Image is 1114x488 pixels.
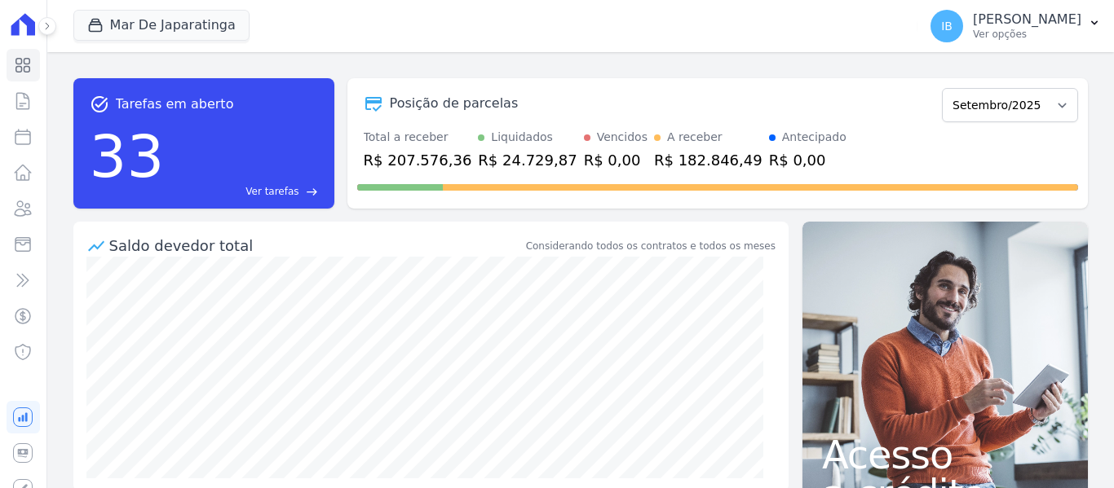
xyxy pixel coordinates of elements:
[109,235,523,257] div: Saldo devedor total
[597,129,648,146] div: Vencidos
[364,149,472,171] div: R$ 207.576,36
[917,3,1114,49] button: IB [PERSON_NAME] Ver opções
[941,20,953,32] span: IB
[491,129,553,146] div: Liquidados
[90,95,109,114] span: task_alt
[526,239,776,253] div: Considerando todos os contratos e todos os meses
[116,95,234,114] span: Tarefas em aberto
[782,129,847,146] div: Antecipado
[73,10,250,41] button: Mar De Japaratinga
[654,149,763,171] div: R$ 182.846,49
[584,149,648,171] div: R$ 0,00
[306,186,318,198] span: east
[245,184,298,199] span: Ver tarefas
[822,435,1068,474] span: Acesso
[478,149,577,171] div: R$ 24.729,87
[390,94,519,113] div: Posição de parcelas
[769,149,847,171] div: R$ 0,00
[973,28,1081,41] p: Ver opções
[667,129,723,146] div: A receber
[170,184,317,199] a: Ver tarefas east
[364,129,472,146] div: Total a receber
[973,11,1081,28] p: [PERSON_NAME]
[90,114,165,199] div: 33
